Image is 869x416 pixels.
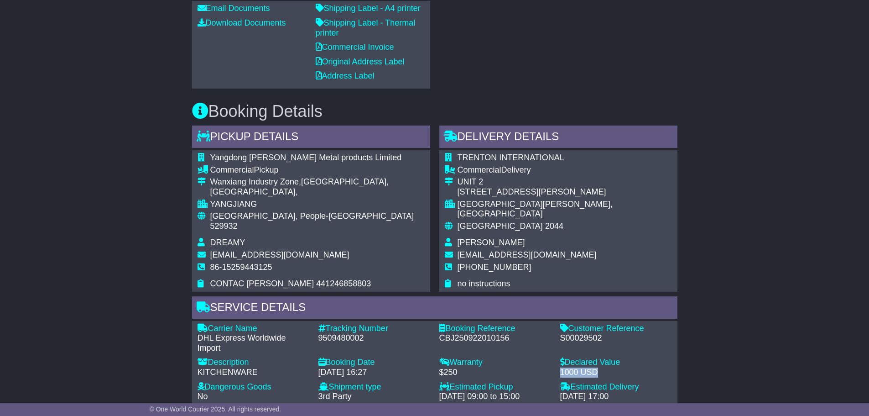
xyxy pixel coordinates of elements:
[439,333,551,343] div: CBJ250922010156
[198,382,309,392] div: Dangerous Goods
[439,392,551,402] div: [DATE] 09:00 to 15:00
[439,358,551,368] div: Warranty
[439,126,677,150] div: Delivery Details
[316,71,375,80] a: Address Label
[316,4,421,13] a: Shipping Label - A4 printer
[560,324,672,334] div: Customer Reference
[458,250,597,259] span: [EMAIL_ADDRESS][DOMAIN_NAME]
[198,358,309,368] div: Description
[458,263,531,272] span: [PHONE_NUMBER]
[192,126,430,150] div: Pickup Details
[210,250,349,259] span: [EMAIL_ADDRESS][DOMAIN_NAME]
[458,187,672,197] div: [STREET_ADDRESS][PERSON_NAME]
[210,279,371,288] span: CONTAC [PERSON_NAME] 441246858803
[560,333,672,343] div: S00029502
[545,221,563,231] span: 2044
[560,392,672,402] div: [DATE] 17:00
[210,200,425,210] div: YANGJIANG
[318,392,352,401] span: 3rd Party
[210,211,414,221] span: [GEOGRAPHIC_DATA], People-[GEOGRAPHIC_DATA]
[316,42,394,52] a: Commercial Invoice
[198,392,208,401] span: No
[198,324,309,334] div: Carrier Name
[318,358,430,368] div: Booking Date
[198,368,309,378] div: KITCHENWARE
[560,358,672,368] div: Declared Value
[192,102,677,121] h3: Booking Details
[198,18,286,27] a: Download Documents
[318,324,430,334] div: Tracking Number
[316,18,416,37] a: Shipping Label - Thermal printer
[458,165,501,174] span: Commercial
[439,382,551,392] div: Estimated Pickup
[210,177,425,197] div: Wanxiang Industry Zone,[GEOGRAPHIC_DATA],[GEOGRAPHIC_DATA],
[316,57,405,66] a: Original Address Label
[458,200,672,219] div: [GEOGRAPHIC_DATA][PERSON_NAME], [GEOGRAPHIC_DATA]
[210,238,245,247] span: DREAMY
[318,368,430,378] div: [DATE] 16:27
[318,382,430,392] div: Shipment type
[192,296,677,321] div: Service Details
[210,153,402,162] span: Yangdong [PERSON_NAME] Metal products Limited
[458,238,525,247] span: [PERSON_NAME]
[198,4,270,13] a: Email Documents
[439,368,551,378] div: $250
[198,333,309,353] div: DHL Express Worldwide Import
[150,405,281,413] span: © One World Courier 2025. All rights reserved.
[458,165,672,175] div: Delivery
[560,368,672,378] div: 1000 USD
[458,153,564,162] span: TRENTON INTERNATIONAL
[458,221,543,231] span: [GEOGRAPHIC_DATA]
[210,165,425,175] div: Pickup
[210,165,254,174] span: Commercial
[458,279,510,288] span: no instructions
[458,177,672,187] div: UNIT 2
[210,221,238,231] span: 529932
[439,324,551,334] div: Booking Reference
[318,333,430,343] div: 9509480002
[560,382,672,392] div: Estimated Delivery
[210,263,272,272] span: 86-15259443125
